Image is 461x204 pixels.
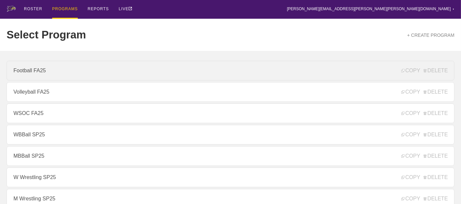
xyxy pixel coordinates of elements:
a: Volleyball FA25 [7,82,454,102]
a: + CREATE PROGRAM [407,33,454,38]
span: DELETE [424,89,448,95]
span: DELETE [424,68,448,74]
a: WBBall SP25 [7,125,454,145]
a: W Wrestling SP25 [7,168,454,187]
span: COPY [401,110,420,116]
div: ▼ [452,7,454,11]
span: COPY [401,89,420,95]
span: DELETE [424,110,448,116]
a: Football FA25 [7,61,454,80]
span: COPY [401,68,420,74]
iframe: Chat Widget [343,128,461,204]
a: MBBall SP25 [7,146,454,166]
a: WSOC FA25 [7,103,454,123]
img: logo [7,6,16,12]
